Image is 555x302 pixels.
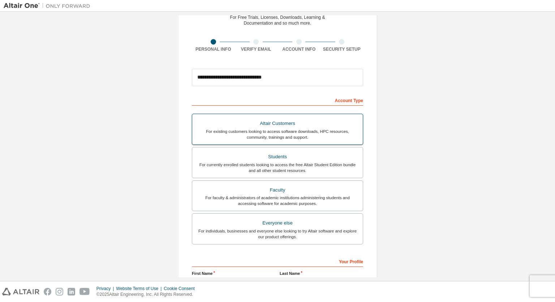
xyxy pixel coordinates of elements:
div: Students [197,152,358,162]
div: Website Terms of Use [116,286,164,291]
div: Personal Info [192,46,235,52]
div: Altair Customers [197,118,358,129]
div: Account Info [277,46,320,52]
div: For existing customers looking to access software downloads, HPC resources, community, trainings ... [197,129,358,140]
div: For currently enrolled students looking to access the free Altair Student Edition bundle and all ... [197,162,358,173]
div: For Free Trials, Licenses, Downloads, Learning & Documentation and so much more. [230,14,325,26]
div: Verify Email [235,46,278,52]
div: Security Setup [320,46,363,52]
p: © 2025 Altair Engineering, Inc. All Rights Reserved. [96,291,199,298]
img: Altair One [4,2,94,9]
img: youtube.svg [79,288,90,295]
div: For individuals, businesses and everyone else looking to try Altair software and explore our prod... [197,228,358,240]
div: Faculty [197,185,358,195]
div: Your Profile [192,255,363,267]
div: Cookie Consent [164,286,199,291]
div: Everyone else [197,218,358,228]
div: For faculty & administrators of academic institutions administering students and accessing softwa... [197,195,358,206]
img: instagram.svg [56,288,63,295]
img: linkedin.svg [68,288,75,295]
div: Account Type [192,94,363,106]
div: Privacy [96,286,116,291]
label: First Name [192,270,275,276]
img: altair_logo.svg [2,288,39,295]
label: Last Name [280,270,363,276]
img: facebook.svg [44,288,51,295]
